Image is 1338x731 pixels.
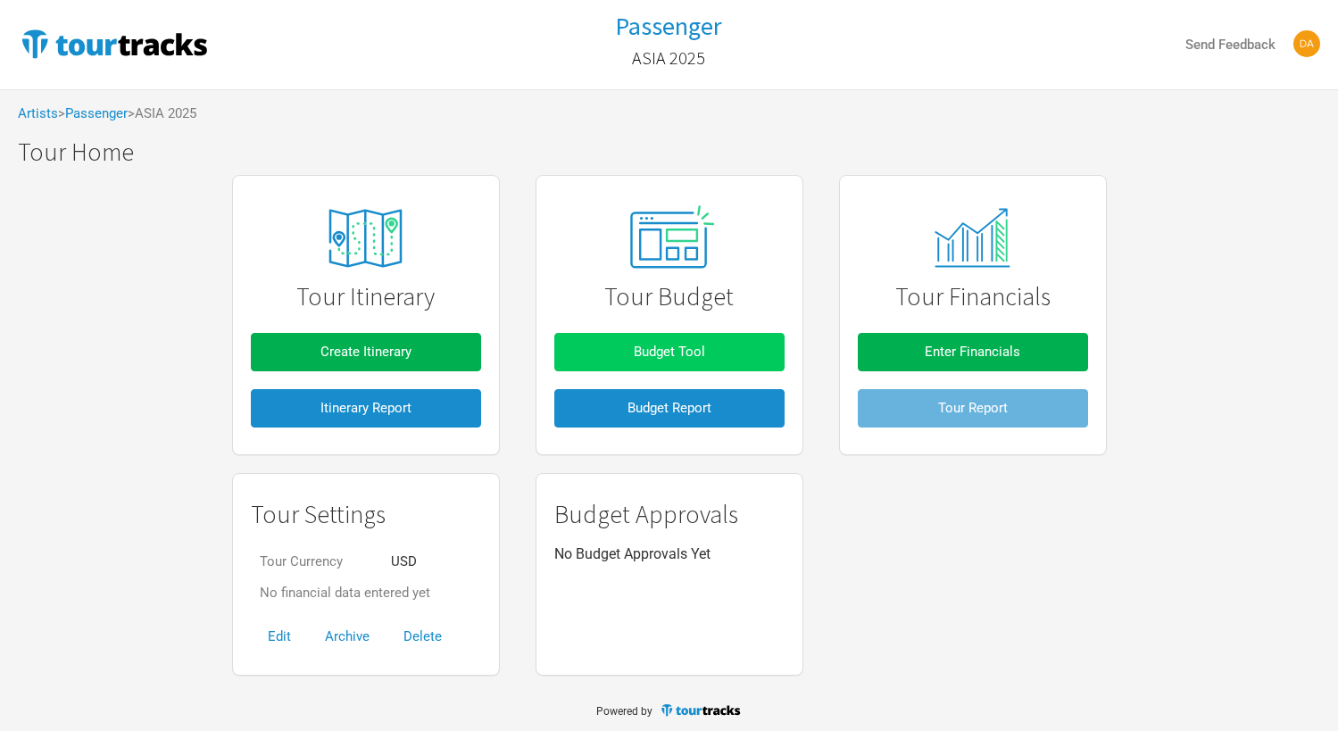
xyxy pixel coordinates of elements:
[634,344,705,360] span: Budget Tool
[320,400,411,416] span: Itinerary Report
[320,344,411,360] span: Create Itinerary
[615,10,722,42] h1: Passenger
[18,105,58,121] a: Artists
[251,501,481,528] h1: Tour Settings
[251,546,382,577] td: Tour Currency
[58,107,128,120] span: >
[251,380,481,436] a: Itinerary Report
[1293,30,1320,57] img: Dan
[251,618,308,656] button: Edit
[18,26,211,62] img: TourTracks
[627,400,711,416] span: Budget Report
[1185,37,1276,53] strong: Send Feedback
[251,333,481,371] button: Create Itinerary
[251,389,481,428] button: Itinerary Report
[554,324,785,380] a: Budget Tool
[938,400,1008,416] span: Tour Report
[660,702,742,718] img: TourTracks
[298,196,432,280] img: tourtracks_icons_FA_06_icons_itinerary.svg
[386,618,459,656] button: Delete
[308,618,386,656] button: Archive
[128,107,196,120] span: > ASIA 2025
[858,333,1088,371] button: Enter Financials
[554,546,785,562] p: No Budget Approvals Yet
[554,380,785,436] a: Budget Report
[632,48,705,68] h2: ASIA 2025
[382,546,439,577] td: USD
[251,283,481,311] h1: Tour Itinerary
[609,201,728,276] img: tourtracks_02_icon_presets.svg
[596,704,652,717] span: Powered by
[251,324,481,380] a: Create Itinerary
[615,12,722,40] a: Passenger
[554,283,785,311] h1: Tour Budget
[858,380,1088,436] a: Tour Report
[858,389,1088,428] button: Tour Report
[18,138,1338,166] h1: Tour Home
[925,344,1020,360] span: Enter Financials
[554,333,785,371] button: Budget Tool
[65,105,128,121] a: Passenger
[554,389,785,428] button: Budget Report
[251,577,439,609] td: No financial data entered yet
[554,501,785,528] h1: Budget Approvals
[632,39,705,77] a: ASIA 2025
[858,324,1088,380] a: Enter Financials
[858,283,1088,311] h1: Tour Financials
[925,208,1020,268] img: tourtracks_14_icons_monitor.svg
[251,628,308,644] a: Edit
